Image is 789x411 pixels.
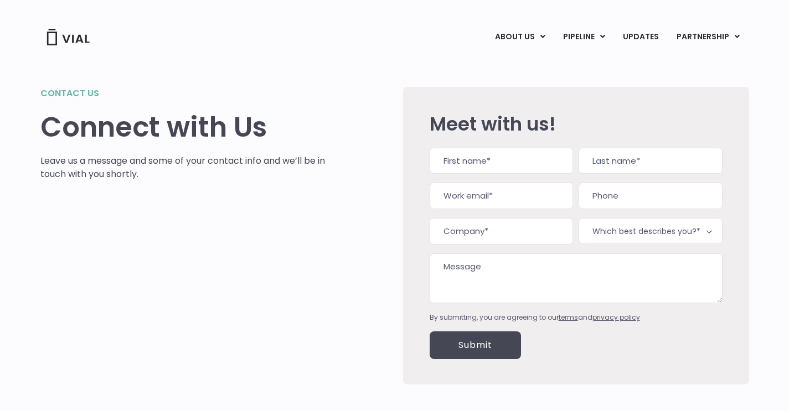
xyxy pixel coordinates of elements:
input: Phone [579,183,722,209]
a: PIPELINEMenu Toggle [554,28,613,46]
img: Vial Logo [46,29,90,45]
a: terms [559,313,578,322]
input: Work email* [430,183,573,209]
input: Company* [430,218,573,244]
a: UPDATES [614,28,667,46]
span: Which best describes you?* [579,218,722,244]
h1: Connect with Us [40,111,326,143]
input: Last name* [579,148,722,174]
div: By submitting, you are agreeing to our and [430,313,723,322]
a: privacy policy [592,313,640,322]
input: First name* [430,148,573,174]
p: Leave us a message and some of your contact info and we’ll be in touch with you shortly. [40,154,326,181]
h2: Contact us [40,87,326,100]
a: PARTNERSHIPMenu Toggle [668,28,749,46]
input: Submit [430,331,521,359]
a: ABOUT USMenu Toggle [486,28,554,46]
h2: Meet with us! [430,113,723,134]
